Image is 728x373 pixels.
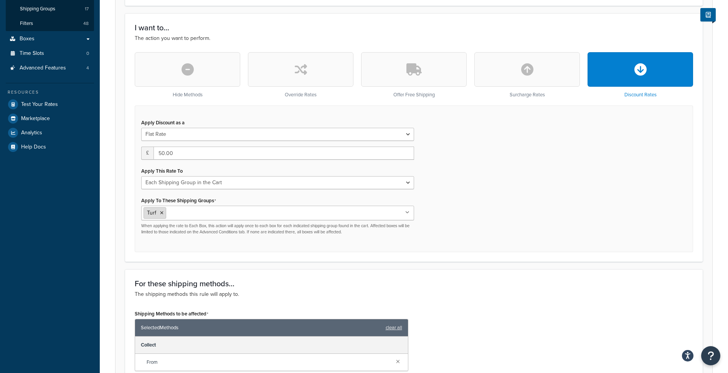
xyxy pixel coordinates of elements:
[135,279,693,288] h3: For these shipping methods...
[147,357,390,368] span: From
[86,65,89,71] span: 4
[135,311,208,317] label: Shipping Methods to be affected
[141,322,382,333] span: Selected Methods
[6,112,94,125] a: Marketplace
[474,52,580,98] div: Surcharge Rates
[135,290,693,299] p: The shipping methods this rule will apply to.
[6,17,94,31] a: Filters48
[386,322,402,333] a: clear all
[6,97,94,111] a: Test Your Rates
[20,65,66,71] span: Advanced Features
[6,126,94,140] a: Analytics
[135,52,240,98] div: Hide Methods
[6,61,94,75] li: Advanced Features
[6,89,94,96] div: Resources
[20,20,33,27] span: Filters
[361,52,467,98] div: Offer Free Shipping
[83,20,89,27] span: 48
[248,52,353,98] div: Override Rates
[141,147,154,160] span: £
[20,6,55,12] span: Shipping Groups
[6,140,94,154] a: Help Docs
[21,101,58,108] span: Test Your Rates
[20,36,35,42] span: Boxes
[700,8,716,21] button: Show Help Docs
[135,337,408,354] div: Collect
[135,34,693,43] p: The action you want to perform.
[20,50,44,57] span: Time Slots
[6,46,94,61] li: Time Slots
[21,130,42,136] span: Analytics
[588,52,693,98] div: Discount Rates
[21,144,46,150] span: Help Docs
[6,2,94,16] li: Shipping Groups
[141,223,414,235] p: When applying the rate to Each Box, this action will apply once to each box for each indicated sh...
[147,209,156,217] span: Turf
[141,120,185,125] label: Apply Discount as a
[141,168,183,174] label: Apply This Rate To
[6,32,94,46] a: Boxes
[6,17,94,31] li: Filters
[135,23,693,32] h3: I want to...
[701,346,720,365] button: Open Resource Center
[6,61,94,75] a: Advanced Features4
[86,50,89,57] span: 0
[141,198,216,204] label: Apply To These Shipping Groups
[21,116,50,122] span: Marketplace
[6,46,94,61] a: Time Slots0
[6,2,94,16] a: Shipping Groups17
[85,6,89,12] span: 17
